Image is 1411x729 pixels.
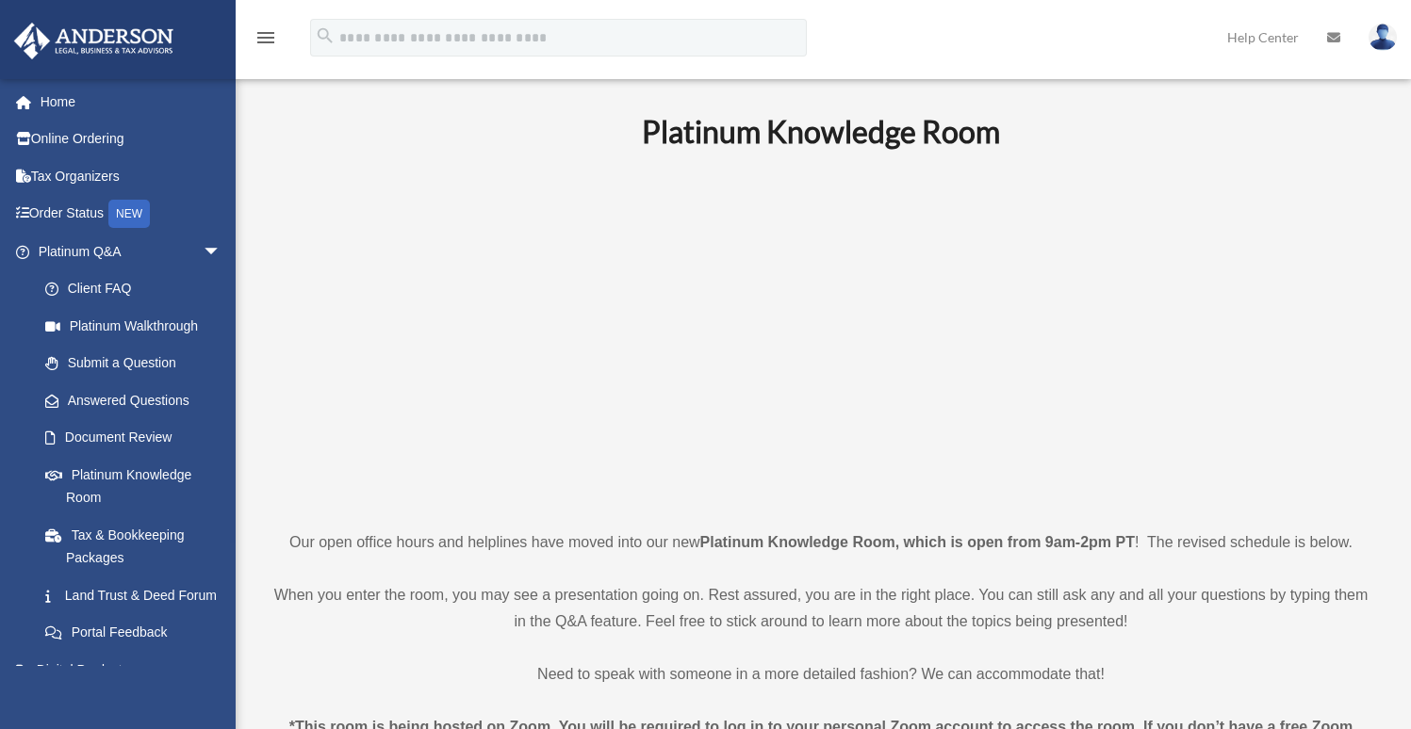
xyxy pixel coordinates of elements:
[13,157,250,195] a: Tax Organizers
[13,121,250,158] a: Online Ordering
[700,534,1135,550] strong: Platinum Knowledge Room, which is open from 9am-2pm PT
[13,233,250,270] a: Platinum Q&Aarrow_drop_down
[269,529,1373,556] p: Our open office hours and helplines have moved into our new ! The revised schedule is below.
[13,651,250,688] a: Digital Productsarrow_drop_down
[26,345,250,382] a: Submit a Question
[203,651,240,689] span: arrow_drop_down
[26,456,240,516] a: Platinum Knowledge Room
[1369,24,1397,51] img: User Pic
[254,33,277,49] a: menu
[13,195,250,234] a: Order StatusNEW
[108,200,150,228] div: NEW
[203,233,240,271] span: arrow_drop_down
[26,614,250,652] a: Portal Feedback
[26,419,250,457] a: Document Review
[269,661,1373,688] p: Need to speak with someone in a more detailed fashion? We can accommodate that!
[26,516,250,576] a: Tax & Bookkeeping Packages
[26,307,250,345] a: Platinum Walkthrough
[315,25,336,46] i: search
[269,582,1373,635] p: When you enter the room, you may see a presentation going on. Rest assured, you are in the right ...
[8,23,179,59] img: Anderson Advisors Platinum Portal
[642,113,1000,150] b: Platinum Knowledge Room
[26,381,250,419] a: Answered Questions
[254,26,277,49] i: menu
[538,176,1104,494] iframe: 231110_Toby_KnowledgeRoom
[13,83,250,121] a: Home
[26,270,250,308] a: Client FAQ
[26,576,250,614] a: Land Trust & Deed Forum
